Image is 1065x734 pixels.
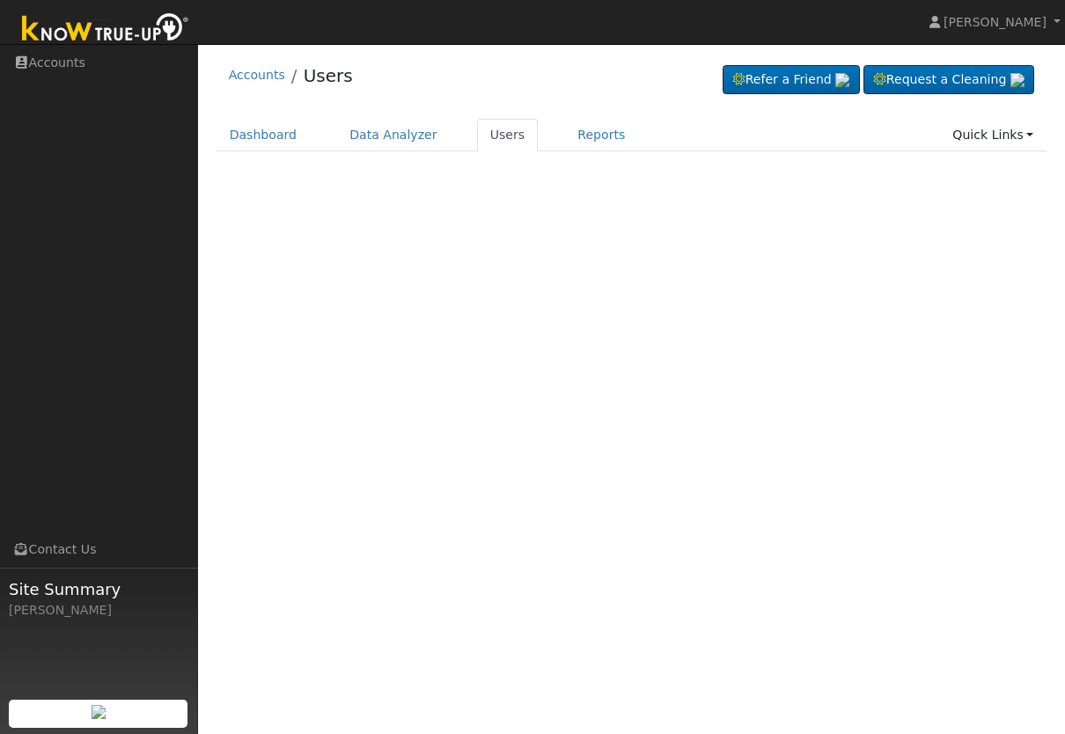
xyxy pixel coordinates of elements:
a: Quick Links [939,119,1047,151]
img: Know True-Up [13,10,198,49]
div: [PERSON_NAME] [9,601,188,620]
span: [PERSON_NAME] [944,15,1047,29]
a: Request a Cleaning [863,65,1034,95]
a: Users [477,119,539,151]
span: Site Summary [9,577,188,601]
img: retrieve [92,705,106,719]
a: Users [304,65,353,86]
a: Reports [564,119,638,151]
a: Refer a Friend [723,65,860,95]
a: Dashboard [217,119,311,151]
a: Accounts [229,68,285,82]
img: retrieve [1010,73,1025,87]
img: retrieve [835,73,849,87]
a: Data Analyzer [336,119,451,151]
